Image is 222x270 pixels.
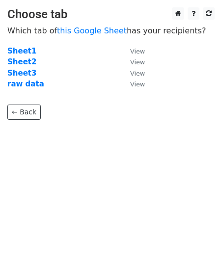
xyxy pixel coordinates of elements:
[7,47,36,55] a: Sheet1
[7,80,44,88] a: raw data
[130,81,145,88] small: View
[7,26,215,36] p: Which tab of has your recipients?
[120,47,145,55] a: View
[130,70,145,77] small: View
[57,26,127,35] a: this Google Sheet
[120,57,145,66] a: View
[120,69,145,78] a: View
[7,69,36,78] a: Sheet3
[7,105,41,120] a: ← Back
[120,80,145,88] a: View
[7,57,36,66] a: Sheet2
[130,58,145,66] small: View
[7,7,215,22] h3: Choose tab
[130,48,145,55] small: View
